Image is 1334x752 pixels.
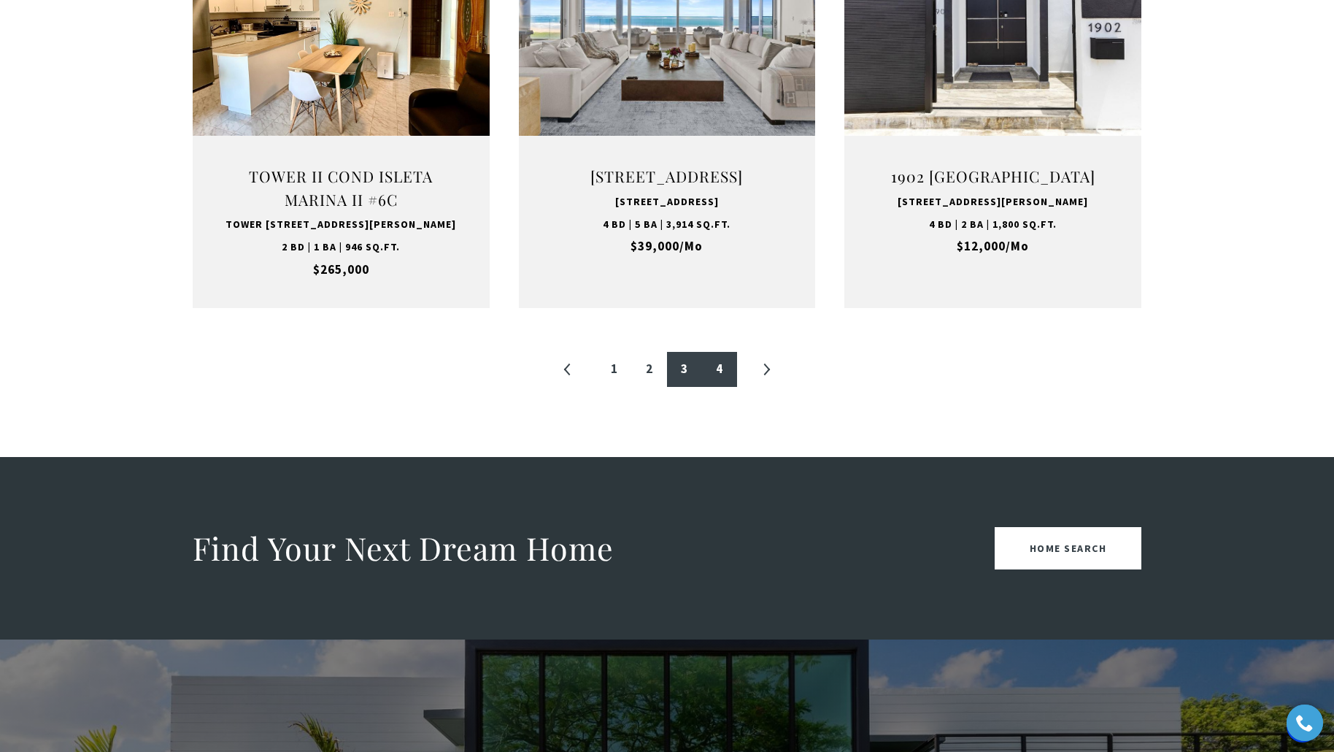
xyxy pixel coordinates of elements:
[550,352,585,387] a: «
[749,352,784,387] a: »
[550,352,585,387] li: Previous page
[632,352,667,387] a: 2
[597,352,632,387] a: 1
[995,527,1142,569] a: Home Search
[749,352,784,387] li: Next page
[702,352,737,387] a: 4
[193,528,614,569] h2: Find Your Next Dream Home
[667,352,702,387] a: 3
